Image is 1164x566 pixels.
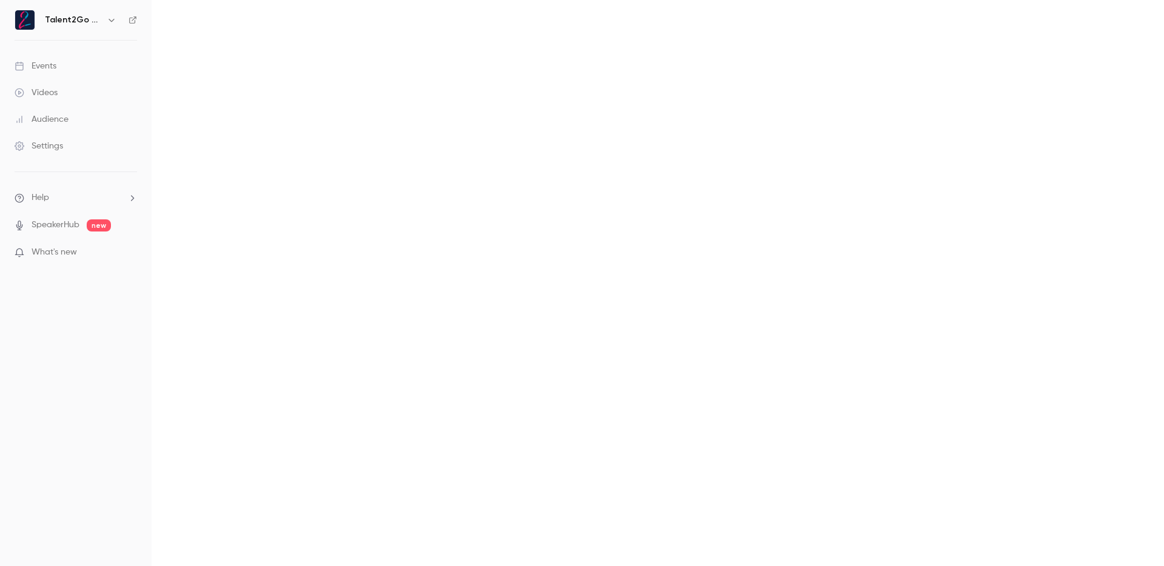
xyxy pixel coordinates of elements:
img: Talent2Go GmbH [15,10,35,30]
span: new [87,219,111,231]
div: Settings [15,140,63,152]
li: help-dropdown-opener [15,191,137,204]
span: What's new [32,246,77,259]
a: SpeakerHub [32,219,79,231]
div: Videos [15,87,58,99]
h6: Talent2Go GmbH [45,14,102,26]
span: Help [32,191,49,204]
div: Events [15,60,56,72]
div: Audience [15,113,69,125]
